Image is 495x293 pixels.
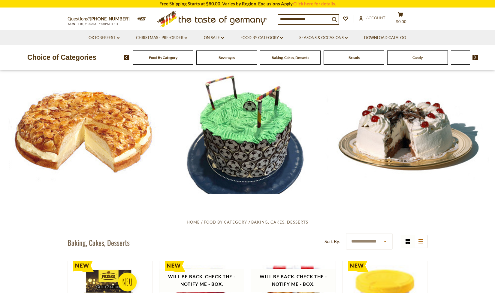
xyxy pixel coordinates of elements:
[136,35,187,41] a: Christmas - PRE-ORDER
[251,220,308,224] a: Baking, Cakes, Desserts
[89,35,119,41] a: Oktoberfest
[240,35,283,41] a: Food By Category
[412,55,423,60] a: Candy
[392,12,410,27] button: $0.00
[68,238,130,247] h1: Baking, Cakes, Desserts
[68,22,119,26] span: MON - FRI, 9:00AM - 5:00PM (EST)
[324,238,340,245] label: Sort By:
[349,55,360,60] a: Breads
[293,1,336,6] a: Click here for details.
[124,55,129,60] img: previous arrow
[396,19,406,24] span: $0.00
[299,35,348,41] a: Seasons & Occasions
[68,15,134,23] p: Questions?
[204,35,224,41] a: On Sale
[272,55,309,60] a: Baking, Cakes, Desserts
[359,15,385,21] a: Account
[219,55,235,60] a: Beverages
[364,35,406,41] a: Download Catalog
[472,55,478,60] img: next arrow
[187,220,200,224] a: Home
[149,55,177,60] a: Food By Category
[366,15,385,20] span: Account
[204,220,247,224] a: Food By Category
[90,16,130,21] a: [PHONE_NUMBER]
